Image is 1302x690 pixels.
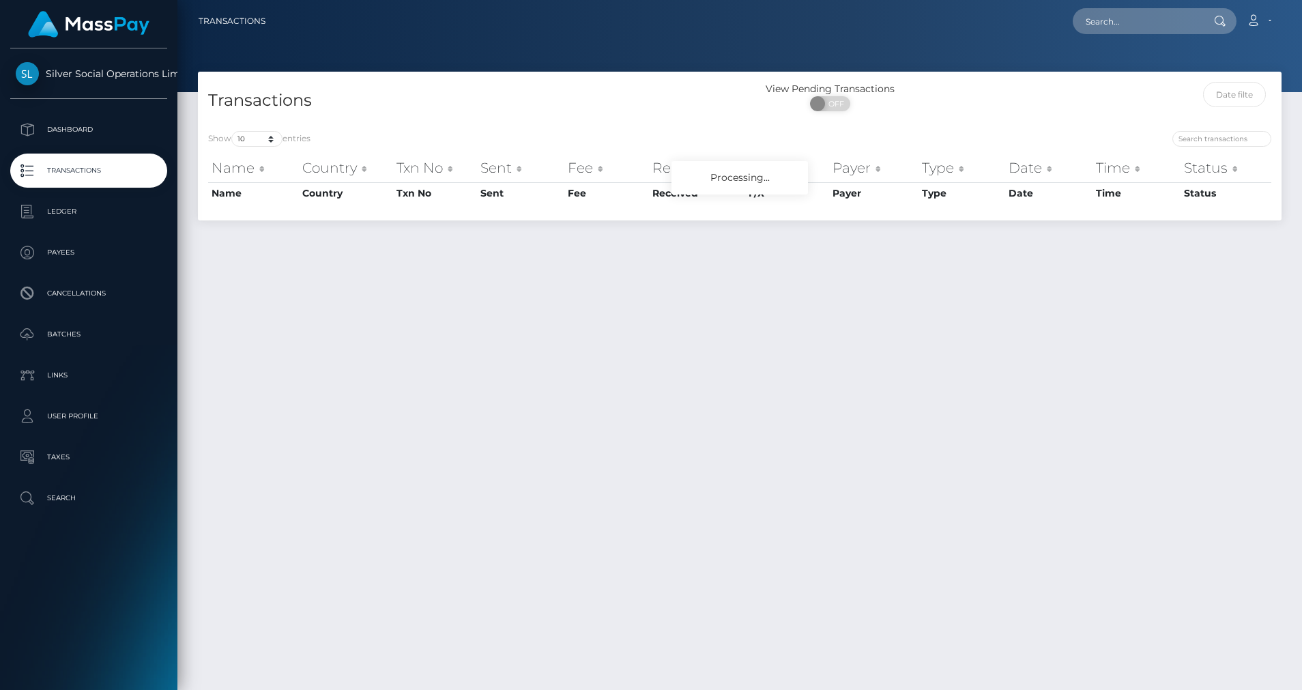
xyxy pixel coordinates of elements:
th: Country [299,154,393,182]
select: Showentries [231,131,283,147]
a: Search [10,481,167,515]
th: Status [1181,154,1271,182]
p: Payees [16,242,162,263]
a: Transactions [199,7,265,35]
th: Fee [564,154,649,182]
th: Name [208,154,299,182]
th: Time [1093,154,1181,182]
a: User Profile [10,399,167,433]
p: Ledger [16,201,162,222]
p: Dashboard [16,119,162,140]
a: Cancellations [10,276,167,311]
a: Dashboard [10,113,167,147]
th: Payer [829,154,918,182]
img: MassPay Logo [28,11,149,38]
p: Batches [16,324,162,345]
input: Date filter [1203,82,1266,107]
th: Received [649,154,745,182]
img: Silver Social Operations Limited [16,62,39,85]
p: Taxes [16,447,162,468]
a: Transactions [10,154,167,188]
p: Cancellations [16,283,162,304]
p: User Profile [16,406,162,427]
th: Time [1093,182,1181,204]
th: Date [1005,154,1093,182]
th: Type [918,182,1006,204]
th: Txn No [393,182,478,204]
span: OFF [818,96,852,111]
label: Show entries [208,131,310,147]
div: View Pending Transactions [740,82,921,96]
p: Search [16,488,162,508]
a: Links [10,358,167,392]
a: Batches [10,317,167,351]
input: Search... [1073,8,1201,34]
th: Payer [829,182,918,204]
p: Transactions [16,160,162,181]
a: Ledger [10,195,167,229]
th: Sent [477,154,564,182]
p: Links [16,365,162,386]
th: F/X [745,154,829,182]
th: Date [1005,182,1093,204]
th: Country [299,182,393,204]
th: Received [649,182,745,204]
div: Processing... [671,161,808,195]
a: Payees [10,235,167,270]
th: Sent [477,182,564,204]
th: Status [1181,182,1271,204]
th: Txn No [393,154,478,182]
th: Fee [564,182,649,204]
h4: Transactions [208,89,729,113]
span: Silver Social Operations Limited [10,68,167,80]
a: Taxes [10,440,167,474]
th: Name [208,182,299,204]
th: Type [918,154,1006,182]
input: Search transactions [1172,131,1271,147]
